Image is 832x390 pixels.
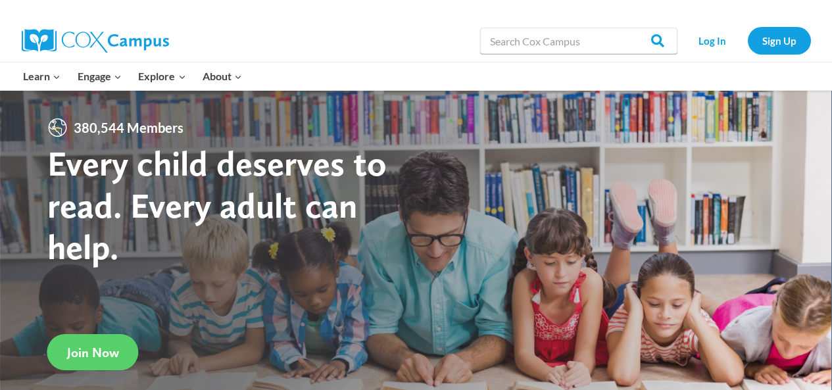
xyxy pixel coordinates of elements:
[684,27,811,54] nav: Secondary Navigation
[748,27,811,54] a: Sign Up
[684,27,741,54] a: Log In
[15,62,251,90] nav: Primary Navigation
[47,334,139,370] a: Join Now
[138,68,185,85] span: Explore
[78,68,122,85] span: Engage
[22,29,169,53] img: Cox Campus
[203,68,242,85] span: About
[480,28,677,54] input: Search Cox Campus
[23,68,61,85] span: Learn
[68,117,189,138] span: 380,544 Members
[67,345,119,360] span: Join Now
[47,142,387,268] strong: Every child deserves to read. Every adult can help.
